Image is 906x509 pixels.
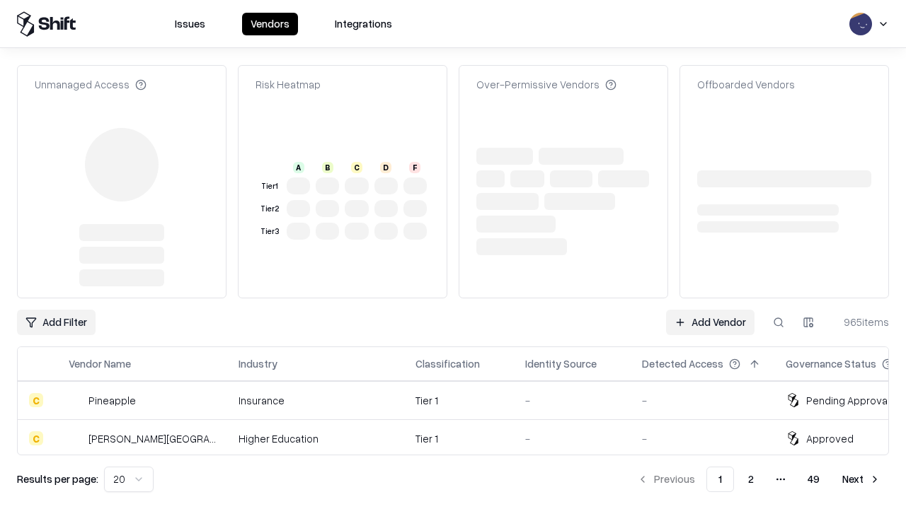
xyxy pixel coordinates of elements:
[239,393,393,408] div: Insurance
[29,393,43,407] div: C
[737,467,765,492] button: 2
[29,431,43,445] div: C
[415,393,503,408] div: Tier 1
[525,431,619,446] div: -
[666,310,755,335] a: Add Vendor
[409,162,420,173] div: F
[380,162,391,173] div: D
[258,203,281,215] div: Tier 2
[642,356,723,371] div: Detected Access
[17,310,96,335] button: Add Filter
[239,356,277,371] div: Industry
[35,77,147,92] div: Unmanaged Access
[525,393,619,408] div: -
[415,431,503,446] div: Tier 1
[706,467,734,492] button: 1
[239,431,393,446] div: Higher Education
[256,77,321,92] div: Risk Heatmap
[69,393,83,407] img: Pineapple
[326,13,401,35] button: Integrations
[806,393,890,408] div: Pending Approval
[642,393,763,408] div: -
[293,162,304,173] div: A
[806,431,854,446] div: Approved
[786,356,876,371] div: Governance Status
[258,180,281,192] div: Tier 1
[88,431,216,446] div: [PERSON_NAME][GEOGRAPHIC_DATA]
[796,467,831,492] button: 49
[88,393,136,408] div: Pineapple
[351,162,362,173] div: C
[834,467,889,492] button: Next
[69,431,83,445] img: Reichman University
[322,162,333,173] div: B
[642,431,763,446] div: -
[525,356,597,371] div: Identity Source
[415,356,480,371] div: Classification
[69,356,131,371] div: Vendor Name
[476,77,617,92] div: Over-Permissive Vendors
[166,13,214,35] button: Issues
[17,472,98,486] p: Results per page:
[258,226,281,238] div: Tier 3
[242,13,298,35] button: Vendors
[629,467,889,492] nav: pagination
[697,77,795,92] div: Offboarded Vendors
[832,315,889,329] div: 965 items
